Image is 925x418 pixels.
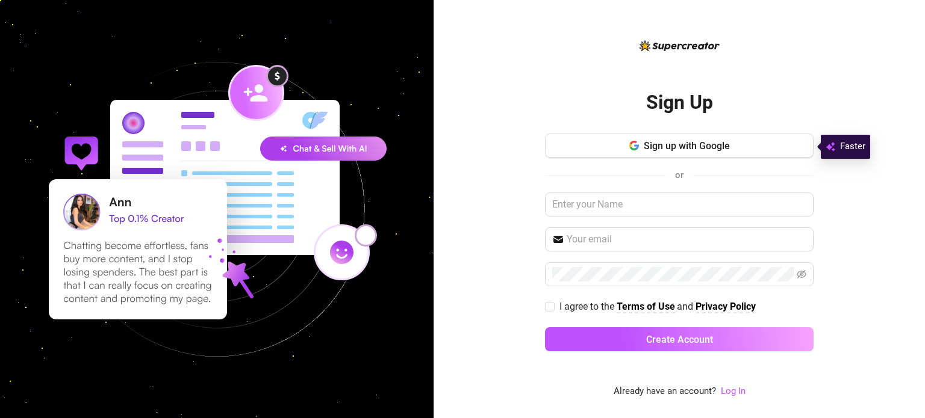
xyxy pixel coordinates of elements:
a: Log In [721,386,746,396]
strong: Terms of Use [617,301,675,312]
button: Sign up with Google [545,134,814,158]
span: or [675,170,684,180]
h2: Sign Up [646,90,713,115]
img: signup-background-D0MIrEPF.svg [8,1,425,417]
span: Create Account [646,334,713,345]
img: logo-BBDzfeDw.svg [640,40,720,51]
span: and [677,301,696,312]
a: Terms of Use [617,301,675,313]
strong: Privacy Policy [696,301,756,312]
button: Create Account [545,327,814,351]
span: I agree to the [559,301,617,312]
img: svg%3e [826,140,835,154]
a: Log In [721,384,746,399]
span: eye-invisible [797,269,806,279]
span: Already have an account? [614,384,716,399]
span: Faster [840,140,865,154]
span: Sign up with Google [644,140,730,152]
a: Privacy Policy [696,301,756,313]
input: Enter your Name [545,192,814,217]
input: Your email [567,232,806,247]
